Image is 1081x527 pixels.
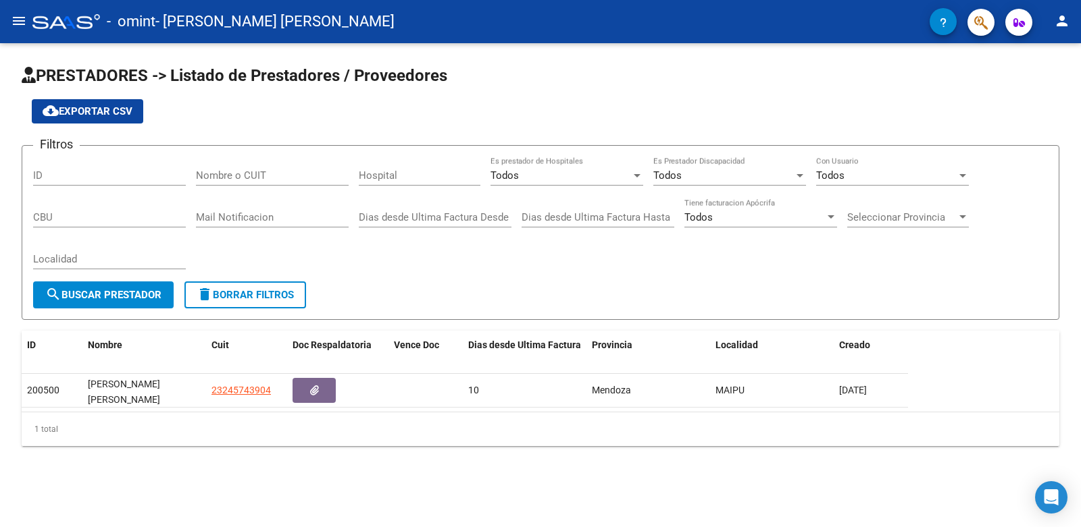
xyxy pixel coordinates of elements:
[155,7,395,36] span: - [PERSON_NAME] [PERSON_NAME]
[816,169,845,182] span: Todos
[710,331,834,360] datatable-header-cell: Localidad
[834,331,908,360] datatable-header-cell: Creado
[88,339,122,350] span: Nombre
[715,385,745,395] span: MAIPU
[394,339,439,350] span: Vence Doc
[43,105,132,117] span: Exportar CSV
[11,13,27,29] mat-icon: menu
[211,339,229,350] span: Cuit
[197,289,294,301] span: Borrar Filtros
[1054,13,1070,29] mat-icon: person
[839,385,867,395] span: [DATE]
[22,66,447,85] span: PRESTADORES -> Listado de Prestadores / Proveedores
[32,99,143,123] button: Exportar CSV
[287,331,388,360] datatable-header-cell: Doc Respaldatoria
[197,286,213,302] mat-icon: delete
[82,331,206,360] datatable-header-cell: Nombre
[684,211,713,223] span: Todos
[586,331,710,360] datatable-header-cell: Provincia
[43,103,59,119] mat-icon: cloud_download
[468,385,479,395] span: 10
[27,339,36,350] span: ID
[107,7,155,36] span: - omint
[715,339,758,350] span: Localidad
[33,135,80,154] h3: Filtros
[33,281,174,308] button: Buscar Prestador
[88,377,201,405] div: [PERSON_NAME] [PERSON_NAME]
[27,385,59,395] span: 200500
[388,331,463,360] datatable-header-cell: Vence Doc
[1035,481,1067,514] div: Open Intercom Messenger
[45,286,61,302] mat-icon: search
[592,385,631,395] span: Mendoza
[839,339,870,350] span: Creado
[847,211,957,223] span: Seleccionar Provincia
[293,339,372,350] span: Doc Respaldatoria
[463,331,586,360] datatable-header-cell: Dias desde Ultima Factura
[592,339,632,350] span: Provincia
[22,331,82,360] datatable-header-cell: ID
[184,281,306,308] button: Borrar Filtros
[653,169,682,182] span: Todos
[206,331,287,360] datatable-header-cell: Cuit
[468,339,581,350] span: Dias desde Ultima Factura
[211,385,271,395] span: 23245743904
[45,289,161,301] span: Buscar Prestador
[491,169,519,182] span: Todos
[22,412,1059,446] div: 1 total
